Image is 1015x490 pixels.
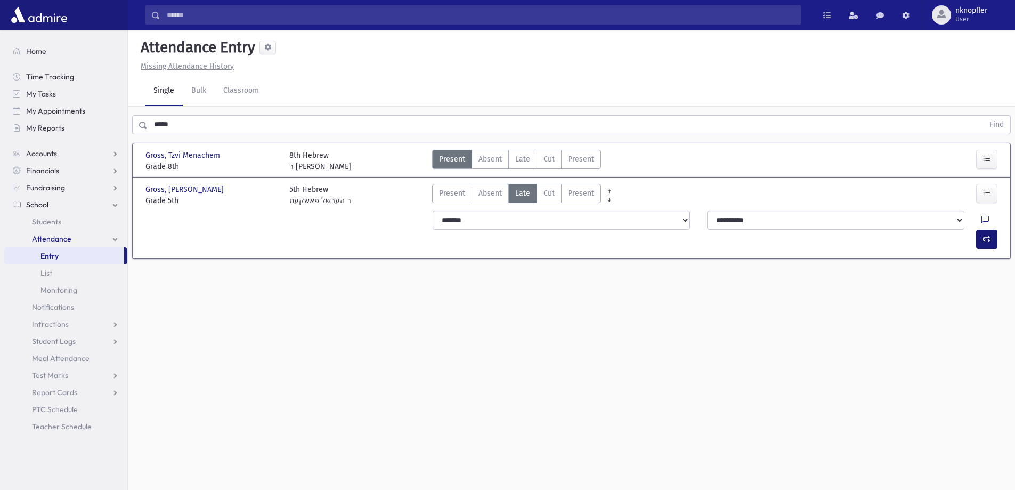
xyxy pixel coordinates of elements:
[40,251,59,261] span: Entry
[515,188,530,199] span: Late
[32,371,68,380] span: Test Marks
[543,154,555,165] span: Cut
[160,5,801,25] input: Search
[183,76,215,106] a: Bulk
[32,217,61,227] span: Students
[955,15,987,23] span: User
[145,195,279,206] span: Grade 5th
[32,234,71,244] span: Attendance
[32,319,69,329] span: Infractions
[32,422,92,431] span: Teacher Schedule
[26,166,59,175] span: Financials
[40,285,77,295] span: Monitoring
[289,150,351,172] div: 8th Hebrew ר [PERSON_NAME]
[4,264,127,282] a: List
[4,384,127,401] a: Report Cards
[4,282,127,299] a: Monitoring
[141,62,234,71] u: Missing Attendance History
[32,388,77,397] span: Report Cards
[432,150,601,172] div: AttTypes
[4,43,127,60] a: Home
[136,62,234,71] a: Missing Attendance History
[26,46,46,56] span: Home
[26,149,57,158] span: Accounts
[4,85,127,102] a: My Tasks
[4,316,127,333] a: Infractions
[478,154,502,165] span: Absent
[4,418,127,435] a: Teacher Schedule
[983,116,1010,134] button: Find
[4,68,127,85] a: Time Tracking
[26,89,56,99] span: My Tasks
[4,367,127,384] a: Test Marks
[145,161,279,172] span: Grade 8th
[568,154,594,165] span: Present
[4,230,127,247] a: Attendance
[26,183,65,192] span: Fundraising
[4,299,127,316] a: Notifications
[4,179,127,196] a: Fundraising
[4,333,127,350] a: Student Logs
[4,247,124,264] a: Entry
[543,188,555,199] span: Cut
[4,196,127,213] a: School
[32,354,90,363] span: Meal Attendance
[215,76,267,106] a: Classroom
[4,119,127,136] a: My Reports
[439,154,465,165] span: Present
[4,401,127,418] a: PTC Schedule
[26,123,64,133] span: My Reports
[4,213,127,230] a: Students
[955,6,987,15] span: nknopfler
[26,200,48,210] span: School
[9,4,70,26] img: AdmirePro
[32,405,78,414] span: PTC Schedule
[26,72,74,82] span: Time Tracking
[289,184,351,206] div: 5th Hebrew ר הערשל פאשקעס
[32,336,76,346] span: Student Logs
[4,145,127,162] a: Accounts
[145,150,222,161] span: Gross, Tzvi Menachem
[40,268,52,278] span: List
[4,102,127,119] a: My Appointments
[515,154,530,165] span: Late
[478,188,502,199] span: Absent
[432,184,601,206] div: AttTypes
[4,162,127,179] a: Financials
[32,302,74,312] span: Notifications
[145,76,183,106] a: Single
[145,184,226,195] span: Gross, [PERSON_NAME]
[26,106,85,116] span: My Appointments
[439,188,465,199] span: Present
[136,38,255,57] h5: Attendance Entry
[4,350,127,367] a: Meal Attendance
[568,188,594,199] span: Present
